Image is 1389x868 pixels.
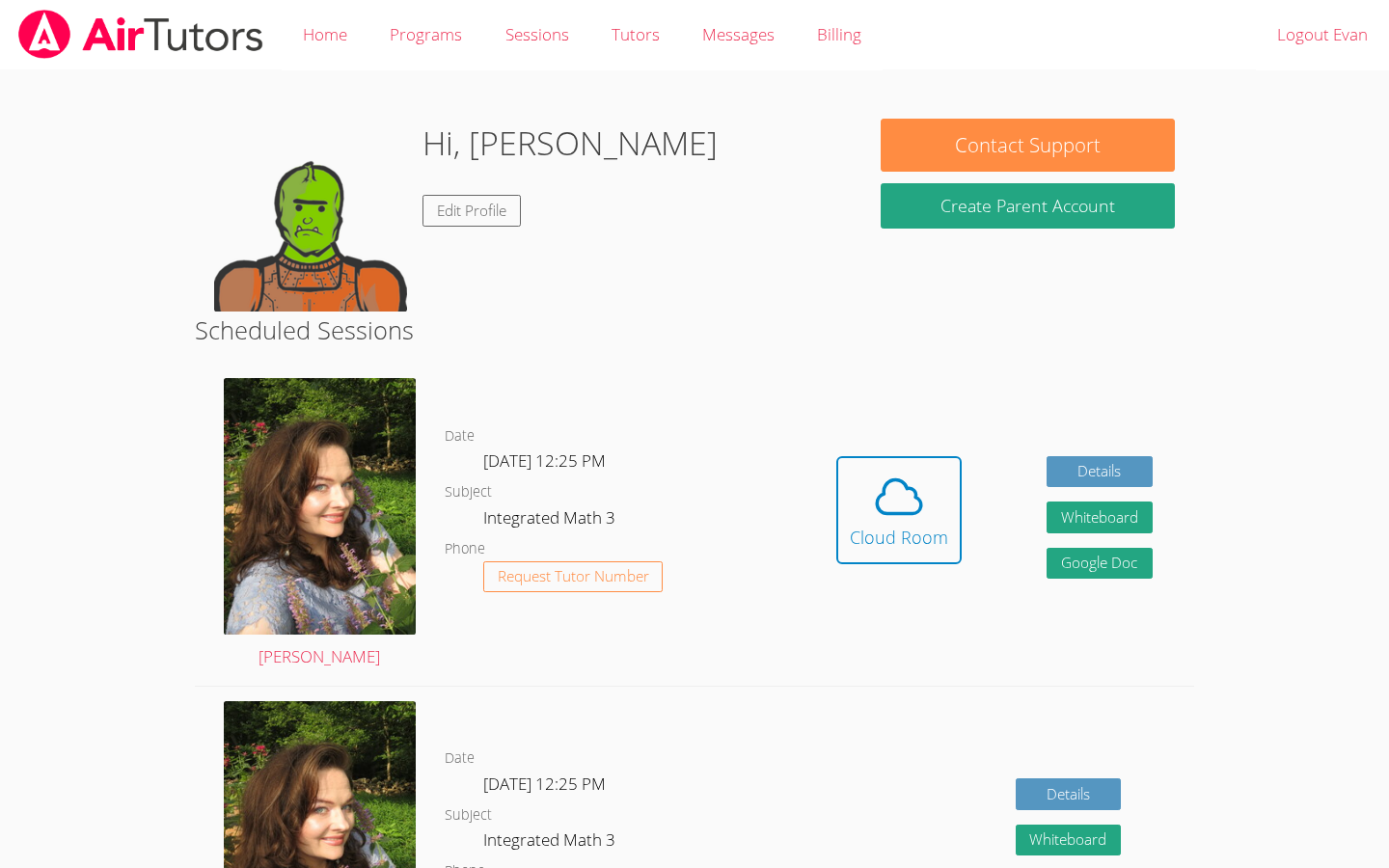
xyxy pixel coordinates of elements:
[422,195,521,227] a: Edit Profile
[224,378,416,635] img: a.JPG
[1016,825,1122,856] button: Whiteboard
[1016,778,1122,810] a: Details
[881,183,1174,229] button: Create Parent Account
[224,378,416,670] a: [PERSON_NAME]
[483,504,619,537] dd: Integrated Math 3
[445,424,475,448] dt: Date
[483,827,619,859] dd: Integrated Math 3
[214,119,407,312] img: default.png
[702,23,775,45] span: Messages
[498,569,649,583] span: Request Tutor Number
[445,746,475,771] dt: Date
[422,119,718,168] h1: Hi, [PERSON_NAME]
[1047,502,1153,533] button: Whiteboard
[1047,548,1153,580] a: Google Doc
[445,803,492,827] dt: Subject
[483,449,606,472] span: [DATE] 12:25 PM
[445,537,485,561] dt: Phone
[16,10,265,59] img: airtutors_banner-c4298cdbf04f3fff15de1276eac7730deb9818008684d7c2e4769d2f7ddbe033.png
[483,773,606,795] span: [DATE] 12:25 PM
[836,456,962,564] button: Cloud Room
[195,312,1195,348] h2: Scheduled Sessions
[1047,456,1153,488] a: Details
[850,524,948,551] div: Cloud Room
[881,119,1174,172] button: Contact Support
[445,480,492,504] dt: Subject
[483,561,664,593] button: Request Tutor Number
